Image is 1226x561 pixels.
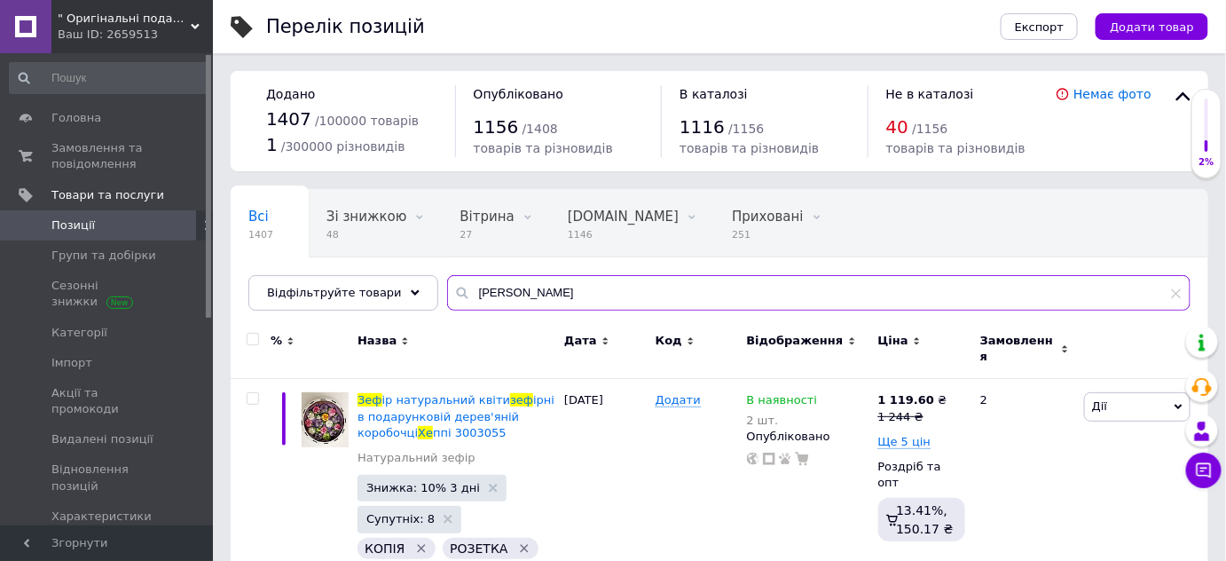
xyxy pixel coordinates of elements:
div: 1 244 ₴ [878,409,947,425]
span: Замовлення [980,333,1057,365]
span: 1407 [266,108,311,130]
div: 2% [1192,156,1221,169]
span: Характеристики [51,509,152,525]
input: Пошук по назві позиції, артикулу і пошуковим запитам [447,275,1191,311]
span: 27 [460,228,514,241]
span: / 1408 [523,122,558,136]
span: зеф [510,393,533,407]
span: Знижка: 10% 3 дні [366,482,480,494]
div: 2 шт. [747,414,818,427]
div: ₴ [878,392,947,408]
input: Пошук [9,62,209,94]
span: Видалені позиції [51,431,153,447]
button: Чат з покупцем [1186,453,1222,488]
svg: Видалити мітку [414,541,428,556]
div: Опубліковано [747,429,869,445]
span: Відображення [747,333,844,349]
span: Категорії [51,325,107,341]
span: 251 [732,228,804,241]
span: Замовлення та повідомлення [51,140,164,172]
span: 48 [326,228,406,241]
span: Сезонні знижки [51,278,164,310]
span: / 300000 різновидів [281,139,405,154]
img: Зефир натуральный цветы зефирные в подарочной деревяной коробочке Хеппи 3003055 [302,392,349,446]
span: Приховані [732,209,804,225]
span: [DOMAIN_NAME] [568,209,679,225]
span: ірні в подарунковій дерев'яній коробочці [358,393,554,439]
span: Відфільтруйте товари [267,286,402,299]
span: В наявності [747,393,818,412]
span: % [271,333,282,349]
span: КОПІЯ [365,541,405,556]
span: " Оригінальні подарунки " Інтернет - магазин ( оригинальныеподарки.com ) [58,11,191,27]
span: товарів та різновидів [680,141,819,155]
a: Немає фото [1073,87,1151,101]
span: товарів та різновидів [886,141,1026,155]
div: Ваш ID: 2659513 [58,27,213,43]
span: Додано [266,87,315,101]
span: ппі 3003055 [433,426,507,439]
span: Дії [1092,399,1107,413]
span: Товари та послуги [51,187,164,203]
span: Назва [358,333,397,349]
span: Зеф [358,393,381,407]
span: Дата [564,333,597,349]
span: Імпорт [51,355,92,371]
span: Додати товар [1110,20,1194,34]
span: Всі [248,209,269,225]
span: Супутніх: 8 [366,513,435,525]
span: Не в каталозі [886,87,974,101]
span: 13.41%, 150.17 ₴ [896,503,953,535]
span: Додати [656,393,701,407]
span: Зі знижкою [326,209,406,225]
span: Акції та промокоди [51,385,164,417]
span: Експорт [1015,20,1065,34]
span: Опубліковані [248,276,341,292]
span: Вітрина [460,209,514,225]
span: Код [656,333,682,349]
span: / 1156 [728,122,764,136]
a: Натуральний зефір [358,450,475,466]
span: Головна [51,110,101,126]
span: ір натуральний квіти [382,393,511,407]
span: 1146 [568,228,679,241]
span: Ціна [878,333,908,349]
span: 1 [266,134,278,155]
span: Позиції [51,217,95,233]
span: / 1156 [912,122,947,136]
div: Перелік позицій [266,18,425,36]
div: Роздріб та опт [878,459,965,491]
span: Опубліковано [474,87,564,101]
span: / 100000 товарів [315,114,419,128]
span: товарів та різновидів [474,141,613,155]
button: Додати товар [1096,13,1208,40]
svg: Видалити мітку [517,541,531,556]
b: 1 119.60 [878,393,935,407]
span: Групи та добірки [51,248,156,264]
span: Хе [418,426,433,439]
span: 1407 [248,228,273,241]
span: 1156 [474,116,519,138]
span: РОЗЕТКА [450,541,507,556]
span: 40 [886,116,908,138]
a: Зефір натуральний квітизефірні в подарунковій дерев'яній коробочціХеппі 3003055 [358,393,554,439]
span: Відновлення позицій [51,462,164,494]
span: В каталозі [680,87,748,101]
span: Ще 5 цін [878,435,931,449]
span: 1116 [680,116,725,138]
button: Експорт [1001,13,1079,40]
